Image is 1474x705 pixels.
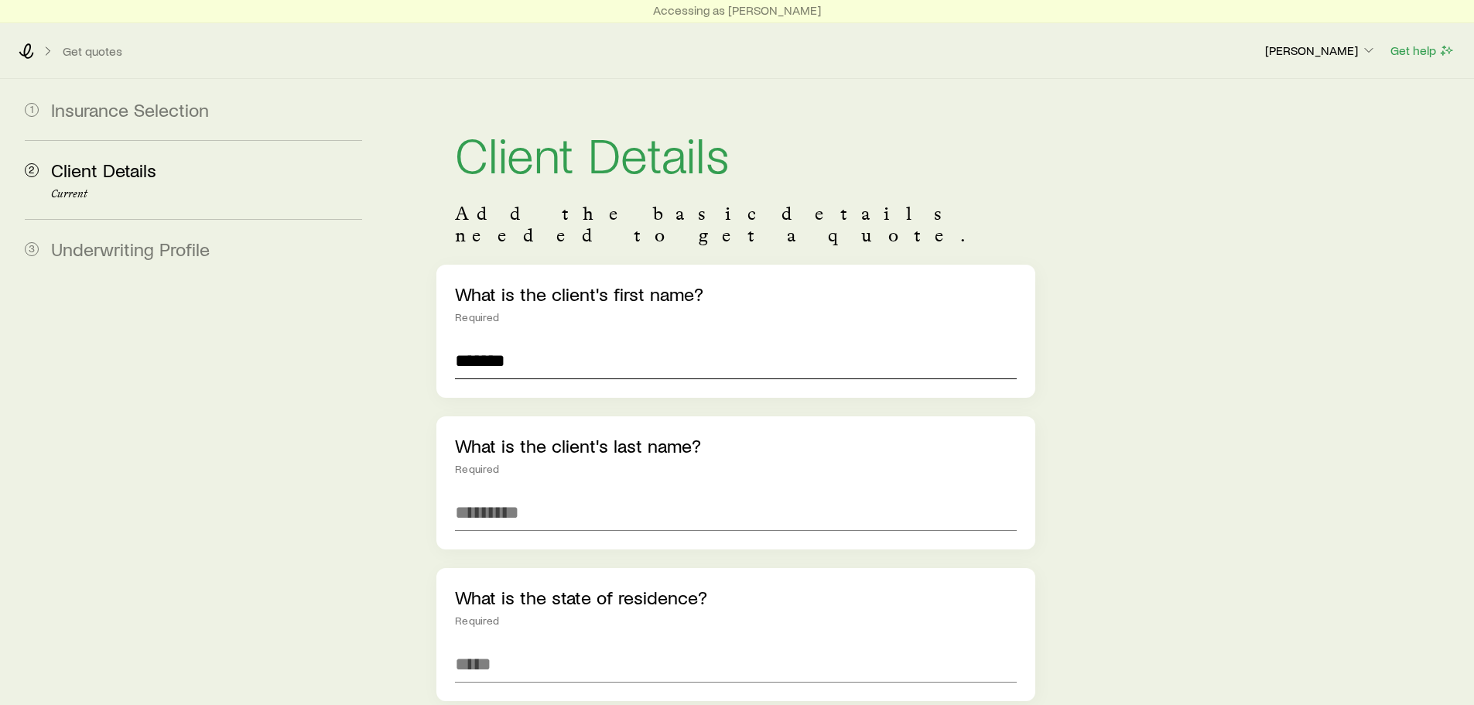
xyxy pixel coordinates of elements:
[455,463,1016,475] div: Required
[455,587,1016,608] p: What is the state of residence?
[455,203,1016,246] p: Add the basic details needed to get a quote.
[653,2,821,18] p: Accessing as [PERSON_NAME]
[51,188,362,200] p: Current
[455,435,1016,457] p: What is the client's last name?
[455,283,1016,305] p: What is the client's first name?
[51,238,210,260] span: Underwriting Profile
[455,614,1016,627] div: Required
[455,311,1016,323] div: Required
[1264,42,1377,60] button: [PERSON_NAME]
[25,103,39,117] span: 1
[1265,43,1377,58] p: [PERSON_NAME]
[51,98,209,121] span: Insurance Selection
[25,242,39,256] span: 3
[51,159,156,181] span: Client Details
[62,44,123,59] button: Get quotes
[25,163,39,177] span: 2
[1390,42,1455,60] button: Get help
[455,128,1016,178] h1: Client Details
